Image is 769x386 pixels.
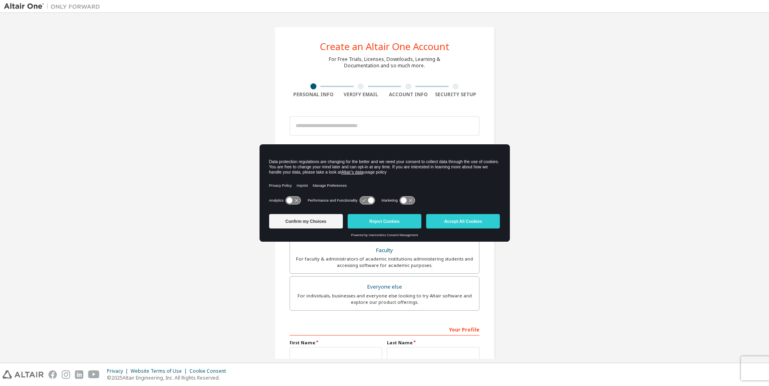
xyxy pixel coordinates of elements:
div: Privacy [107,368,131,374]
img: linkedin.svg [75,370,83,379]
div: For faculty & administrators of academic institutions administering students and accessing softwa... [295,256,474,269]
p: © 2025 Altair Engineering, Inc. All Rights Reserved. [107,374,231,381]
img: altair_logo.svg [2,370,44,379]
div: Website Terms of Use [131,368,189,374]
div: Faculty [295,245,474,256]
img: youtube.svg [88,370,100,379]
div: Cookie Consent [189,368,231,374]
div: Account Info [384,91,432,98]
label: First Name [290,340,382,346]
div: Create an Altair One Account [320,42,449,51]
div: Security Setup [432,91,480,98]
label: Last Name [387,340,479,346]
div: For Free Trials, Licenses, Downloads, Learning & Documentation and so much more. [329,56,440,69]
img: Altair One [4,2,104,10]
div: Your Profile [290,323,479,335]
div: Everyone else [295,281,474,293]
div: Personal Info [290,91,337,98]
div: Verify Email [337,91,385,98]
img: instagram.svg [62,370,70,379]
img: facebook.svg [48,370,57,379]
div: For individuals, businesses and everyone else looking to try Altair software and explore our prod... [295,293,474,305]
